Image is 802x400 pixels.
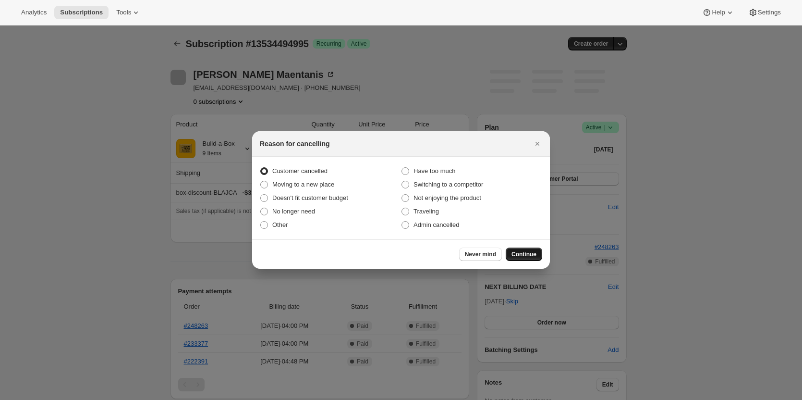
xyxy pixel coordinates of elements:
[506,248,542,261] button: Continue
[465,250,496,258] span: Never mind
[272,181,334,188] span: Moving to a new place
[54,6,109,19] button: Subscriptions
[272,167,328,175] span: Customer cancelled
[459,248,502,261] button: Never mind
[413,221,459,228] span: Admin cancelled
[272,221,288,228] span: Other
[110,6,146,19] button: Tools
[511,250,536,258] span: Continue
[15,6,52,19] button: Analytics
[413,181,483,188] span: Switching to a competitor
[272,208,315,215] span: No longer need
[116,9,131,16] span: Tools
[272,194,348,201] span: Doesn't fit customer budget
[742,6,787,19] button: Settings
[712,9,725,16] span: Help
[260,139,329,149] h2: Reason for cancelling
[60,9,103,16] span: Subscriptions
[758,9,781,16] span: Settings
[21,9,47,16] span: Analytics
[531,137,544,150] button: Close
[413,194,481,201] span: Not enjoying the product
[696,6,740,19] button: Help
[413,167,455,175] span: Have too much
[413,208,439,215] span: Traveling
